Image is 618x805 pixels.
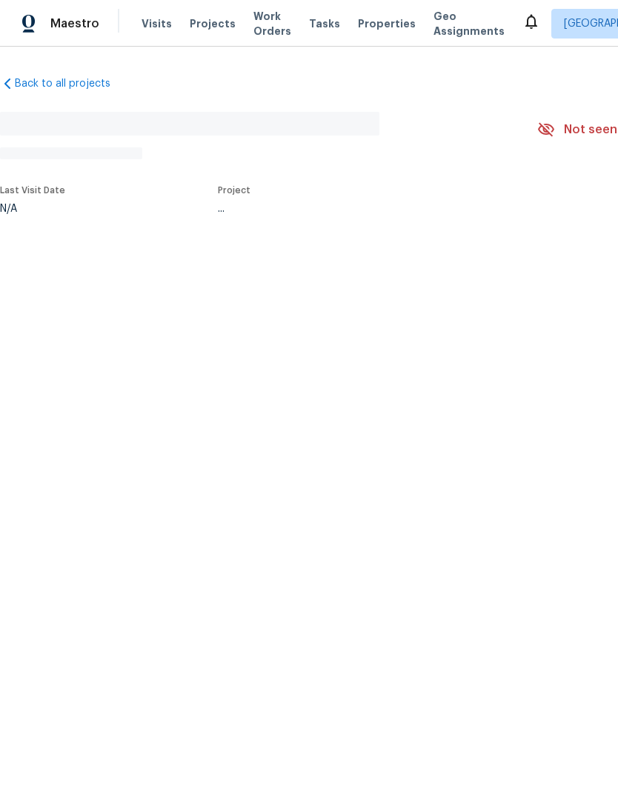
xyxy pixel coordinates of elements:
[253,9,291,39] span: Work Orders
[309,19,340,29] span: Tasks
[190,16,236,31] span: Projects
[358,16,416,31] span: Properties
[50,16,99,31] span: Maestro
[218,186,250,195] span: Project
[433,9,505,39] span: Geo Assignments
[218,204,502,214] div: ...
[142,16,172,31] span: Visits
